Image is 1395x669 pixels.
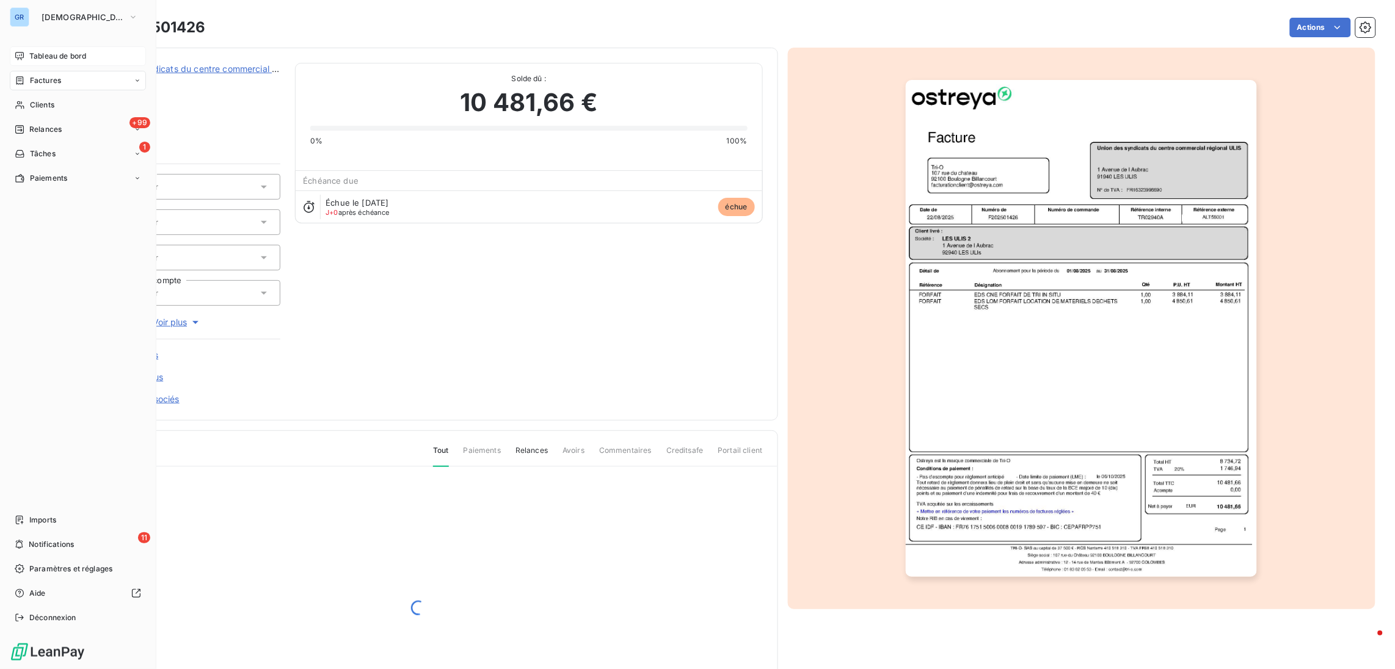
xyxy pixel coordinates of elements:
[42,12,123,22] span: [DEMOGRAPHIC_DATA]
[29,612,76,623] span: Déconnexion
[138,532,150,543] span: 11
[599,445,652,466] span: Commentaires
[29,124,62,135] span: Relances
[1353,627,1383,657] iframe: Intercom live chat
[1290,18,1351,37] button: Actions
[10,584,146,603] a: Aide
[515,445,548,466] span: Relances
[29,515,56,526] span: Imports
[30,75,61,86] span: Factures
[129,117,150,128] span: +99
[461,84,598,121] span: 10 481,66 €
[433,445,449,467] span: Tout
[153,316,202,328] span: Voir plus
[114,16,206,38] h3: F202501426
[29,51,86,62] span: Tableau de bord
[29,588,46,599] span: Aide
[464,445,501,466] span: Paiements
[326,208,338,217] span: J+0
[718,198,755,216] span: échue
[718,445,762,466] span: Portail client
[29,539,74,550] span: Notifications
[666,445,704,466] span: Creditsafe
[96,78,280,87] span: TR02940A
[139,142,150,153] span: 1
[10,7,29,27] div: GR
[29,563,112,574] span: Paramètres et réglages
[30,99,54,110] span: Clients
[30,173,67,184] span: Paiements
[10,642,86,662] img: Logo LeanPay
[326,198,388,208] span: Échue le [DATE]
[310,73,747,84] span: Solde dû :
[74,316,280,329] button: Voir plus
[310,136,322,146] span: 0%
[303,176,359,186] span: Échéance due
[30,148,56,159] span: Tâches
[727,136,748,146] span: 100%
[906,80,1257,577] img: invoice_thumbnail
[96,63,334,74] a: Union des syndicats du centre commercial régional ULIS 2
[326,209,390,216] span: après échéance
[563,445,585,466] span: Avoirs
